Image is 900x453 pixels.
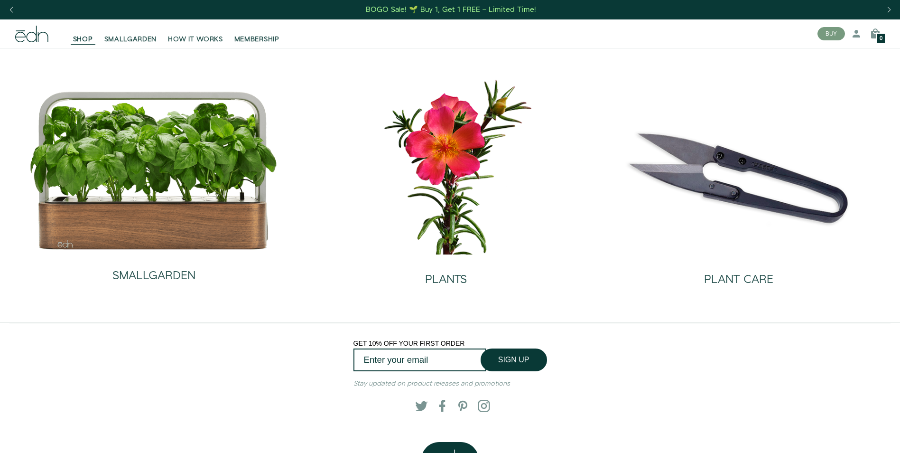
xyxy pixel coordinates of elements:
[817,27,845,40] button: BUY
[365,2,537,17] a: BOGO Sale! 🌱 Buy 1, Get 1 FREE – Limited Time!
[353,340,465,347] span: GET 10% OFF YOUR FIRST ORDER
[425,274,467,286] h2: PLANTS
[229,23,285,44] a: MEMBERSHIP
[827,425,891,448] iframe: Opens a widget where you can find more information
[162,23,228,44] a: HOW IT WORKS
[600,255,877,293] a: PLANT CARE
[353,379,510,388] em: Stay updated on product releases and promotions
[29,251,278,290] a: SMALLGARDEN
[366,5,536,15] div: BOGO Sale! 🌱 Buy 1, Get 1 FREE – Limited Time!
[112,270,195,282] h2: SMALLGARDEN
[481,349,547,371] button: SIGN UP
[307,255,585,293] a: PLANTS
[73,35,93,44] span: SHOP
[704,274,773,286] h2: PLANT CARE
[234,35,279,44] span: MEMBERSHIP
[99,23,163,44] a: SMALLGARDEN
[353,349,486,371] input: Enter your email
[880,36,882,41] span: 0
[104,35,157,44] span: SMALLGARDEN
[168,35,223,44] span: HOW IT WORKS
[67,23,99,44] a: SHOP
